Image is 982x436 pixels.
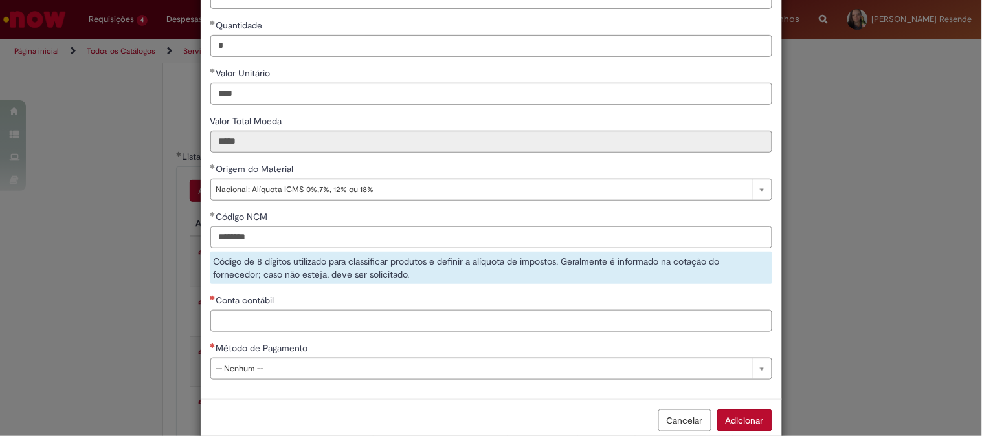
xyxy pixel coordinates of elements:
button: Adicionar [717,409,772,431]
input: Código NCM [210,226,772,248]
span: Valor Unitário [216,67,273,79]
span: Conta contábil [216,294,277,306]
span: Origem do Material [216,163,296,175]
input: Valor Total Moeda [210,131,772,153]
span: Obrigatório Preenchido [210,212,216,217]
span: Necessários [210,295,216,300]
span: Somente leitura - Valor Total Moeda [210,115,285,127]
span: Código NCM [216,211,271,223]
span: Método de Pagamento [216,342,311,354]
span: Obrigatório Preenchido [210,68,216,73]
span: Obrigatório Preenchido [210,20,216,25]
div: Código de 8 dígitos utilizado para classificar produtos e definir a alíquota de impostos. Geralme... [210,252,772,284]
span: Quantidade [216,19,265,31]
input: Quantidade [210,35,772,57]
span: Necessários [210,343,216,348]
input: Conta contábil [210,310,772,332]
span: -- Nenhum -- [216,358,746,379]
button: Cancelar [658,409,711,431]
input: Valor Unitário [210,83,772,105]
span: Nacional: Alíquota ICMS 0%,7%, 12% ou 18% [216,179,746,200]
span: Obrigatório Preenchido [210,164,216,169]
